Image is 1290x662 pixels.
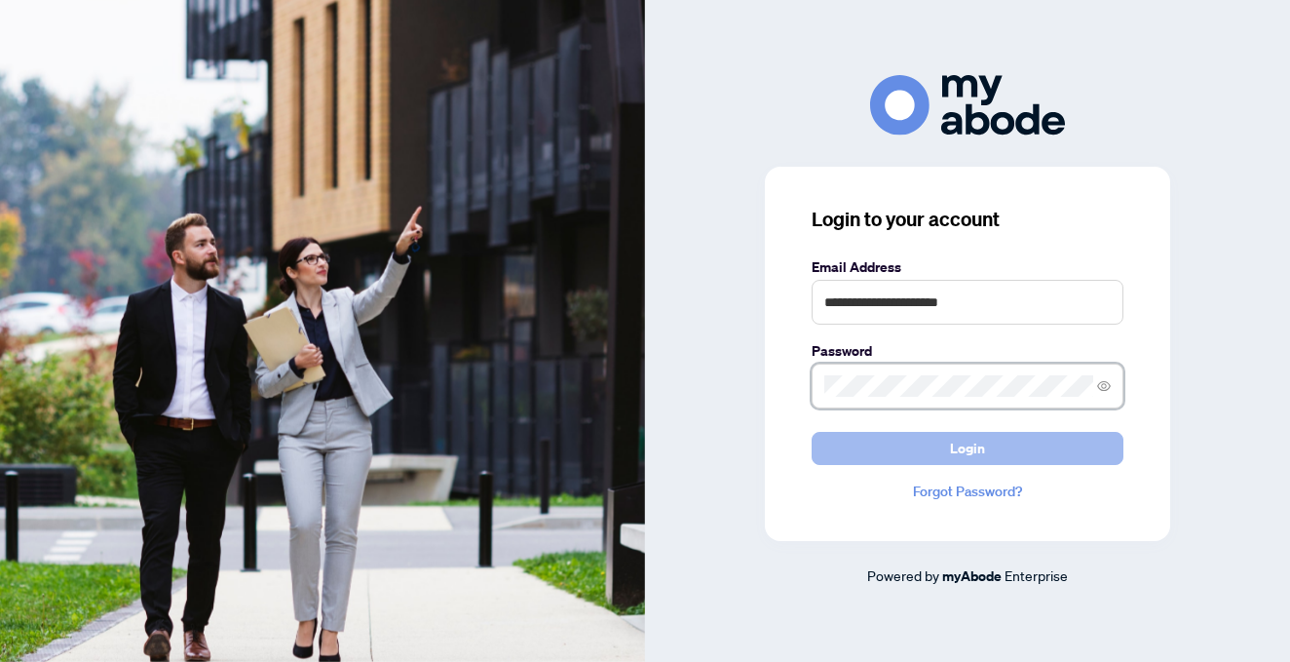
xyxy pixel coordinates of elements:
span: eye [1097,379,1111,393]
img: ma-logo [870,75,1065,135]
button: Login [812,432,1123,465]
label: Email Address [812,256,1123,278]
span: Powered by [867,566,939,584]
h3: Login to your account [812,206,1123,233]
span: Enterprise [1005,566,1068,584]
span: Login [950,433,985,464]
a: Forgot Password? [812,481,1123,502]
a: myAbode [942,565,1002,587]
label: Password [812,340,1123,362]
